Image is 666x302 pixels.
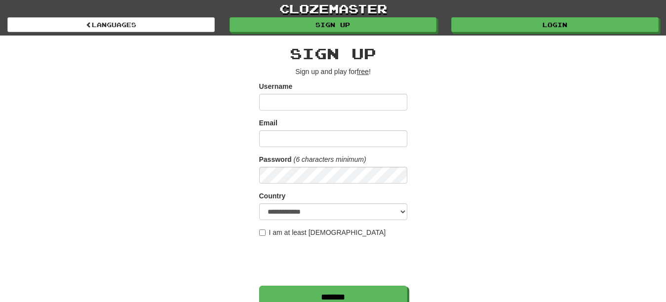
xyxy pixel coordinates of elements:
a: Sign up [230,17,437,32]
iframe: reCAPTCHA [259,242,409,281]
a: Languages [7,17,215,32]
label: Email [259,118,277,128]
label: I am at least [DEMOGRAPHIC_DATA] [259,227,386,237]
em: (6 characters minimum) [294,155,366,163]
label: Username [259,81,293,91]
u: free [357,68,369,75]
h2: Sign up [259,45,407,62]
input: I am at least [DEMOGRAPHIC_DATA] [259,229,266,236]
label: Password [259,154,292,164]
a: Login [451,17,659,32]
p: Sign up and play for ! [259,67,407,76]
label: Country [259,191,286,201]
